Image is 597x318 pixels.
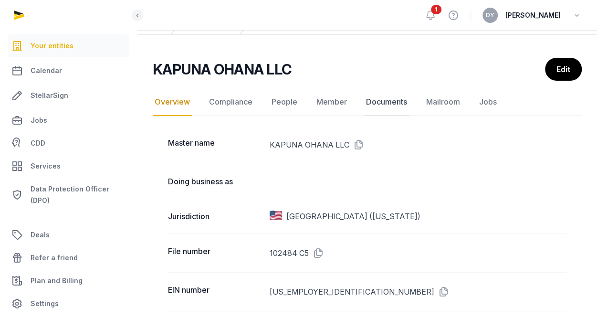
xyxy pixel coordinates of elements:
[8,180,129,210] a: Data Protection Officer (DPO)
[8,134,129,153] a: CDD
[270,88,299,116] a: People
[314,88,349,116] a: Member
[168,137,262,152] dt: Master name
[8,34,129,57] a: Your entities
[168,211,262,222] dt: Jurisdiction
[207,88,254,116] a: Compliance
[31,65,62,76] span: Calendar
[8,223,129,246] a: Deals
[8,84,129,107] a: StellarSign
[270,137,566,152] dd: KAPUNA OHANA LLC
[8,155,129,178] a: Services
[31,252,78,264] span: Refer a friend
[8,109,129,132] a: Jobs
[8,59,129,82] a: Calendar
[153,88,582,116] nav: Tabs
[168,176,262,187] dt: Doing business as
[31,160,61,172] span: Services
[482,8,498,23] button: DY
[31,90,68,101] span: StellarSign
[505,10,561,21] span: [PERSON_NAME]
[31,275,83,286] span: Plan and Billing
[8,269,129,292] a: Plan and Billing
[424,88,462,116] a: Mailroom
[270,284,566,299] dd: [US_EMPLOYER_IDENTIFICATION_NUMBER]
[270,245,566,261] dd: 102484 C5
[8,246,129,269] a: Refer a friend
[31,298,59,309] span: Settings
[31,115,47,126] span: Jobs
[31,229,50,241] span: Deals
[153,88,192,116] a: Overview
[168,245,262,261] dt: File number
[486,12,494,18] span: DY
[286,211,420,222] span: [GEOGRAPHIC_DATA] ([US_STATE])
[8,292,129,315] a: Settings
[153,61,292,78] h2: KAPUNA OHANA LLC
[364,88,409,116] a: Documents
[425,207,597,318] iframe: Chat Widget
[545,58,582,81] a: Edit
[477,88,499,116] a: Jobs
[31,183,126,206] span: Data Protection Officer (DPO)
[431,5,441,14] span: 1
[31,40,73,52] span: Your entities
[168,284,262,299] dt: EIN number
[31,138,45,149] span: CDD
